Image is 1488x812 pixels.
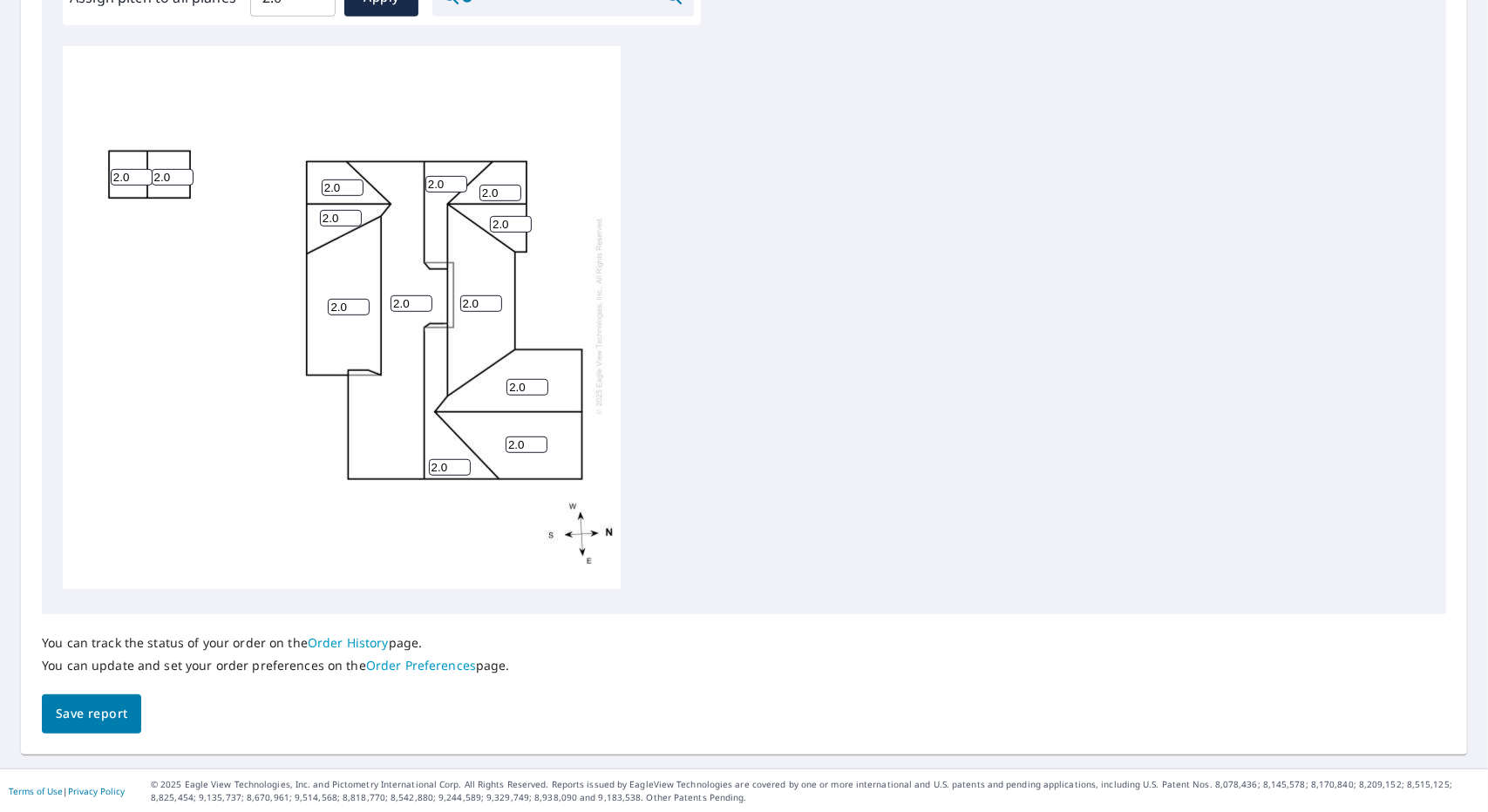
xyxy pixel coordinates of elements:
[68,785,125,797] a: Privacy Policy
[308,634,389,651] a: Order History
[42,694,141,734] button: Save report
[42,658,510,673] p: You can update and set your order preferences on the page.
[9,786,125,796] p: |
[151,778,1479,804] p: © 2025 Eagle View Technologies, Inc. and Pictometry International Corp. All Rights Reserved. Repo...
[366,657,476,673] a: Order Preferences
[56,703,127,725] span: Save report
[42,635,510,651] p: You can track the status of your order on the page.
[9,785,63,797] a: Terms of Use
